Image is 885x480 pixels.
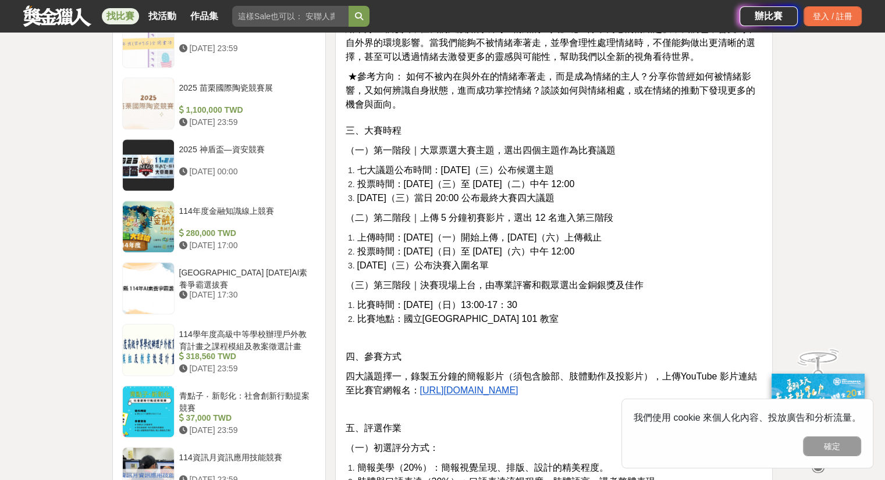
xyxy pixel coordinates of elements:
a: 2025 苗栗國際陶瓷競賽展 1,100,000 TWD [DATE] 23:59 [122,77,317,130]
a: 114年度金融知識線上競賽 280,000 TWD [DATE] 17:00 [122,200,317,253]
span: （三）第三階段｜決賽現場上台，由專業評審和觀眾選出金銅銀獎及佳作 [345,280,643,290]
a: 2025 神盾盃—資安競賽 [DATE] 00:00 [122,139,317,191]
div: [DATE] 23:59 [179,424,312,436]
a: 找比賽 [102,8,139,24]
img: ff197300-f8ee-455f-a0ae-06a3645bc375.jpg [772,374,865,451]
div: 2025 苗栗國際陶瓷競賽展 [179,82,312,104]
div: 114資訊月資訊應用技能競賽 [179,452,312,474]
div: [DATE] 23:59 [179,116,312,128]
span: （一）初選評分方式： [345,443,438,453]
span: [DATE]（三）當日 20:00 公布最終大賽四大議題 [357,193,554,203]
a: 青點子 ‧ 新彰化：社會創新行動提案競賽 37,000 TWD [DATE] 23:59 [122,385,317,438]
span: 比賽地點：國立[GEOGRAPHIC_DATA] 101 教室 [357,314,558,324]
div: [DATE] 17:30 [179,289,312,301]
a: 114 年度(第45屆)全國書法比賽 [DATE] 23:59 [122,16,317,68]
div: [GEOGRAPHIC_DATA] [DATE]AI素養爭霸選拔賽 [179,267,312,289]
span: ‭ ★參考方向：‬‭ 如何不被內在與外在的情緒牽著走，而是成為情緒的主人？分享‬你曾經如何被情緒影響，又如何辨識自身狀態，進而成功掌控情緒？談談如‬何與情緒相處，或在情緒的推動下發現更多的機會與面向。 [345,71,755,109]
span: 簡報美學（20%）：簡報視覺呈現、排版、設計的精美程度。 [357,463,608,472]
span: [DATE]（三）公布決賽入圍名單 [357,260,488,270]
span: 我們使用 cookie 來個人化內容、投放廣告和分析流量。 [634,413,861,422]
span: 三、大賽時程 [345,126,401,135]
a: 作品集 [186,8,223,24]
span: 投票時間：[DATE]（日）至 [DATE]（六）中午 12:00 [357,246,574,256]
span: 七大議題公布時間：[DATE]（三）公布候選主題 [357,165,553,175]
div: 37,000 TWD [179,412,312,424]
span: 上傳時間：[DATE]（一）開始上傳，[DATE]（六）上傳截止 [357,232,602,242]
a: 找活動 [144,8,181,24]
span: 五、評選作業 [345,423,401,433]
button: 確定 [803,436,861,456]
a: [GEOGRAPHIC_DATA] [DATE]AI素養爭霸選拔賽 [DATE] 17:30 [122,262,317,314]
div: 登入 / 註冊 [804,6,862,26]
div: [DATE] 23:59 [179,42,312,55]
div: 青點子 ‧ 新彰化：社會創新行動提案競賽 [179,390,312,412]
div: 1,100,000 TWD [179,104,312,116]
span: （一）第一階段｜大眾票選大賽主題，選出四個主題作為比賽議題 [345,145,615,155]
div: [DATE] 00:00 [179,166,312,178]
div: 280,000 TWD [179,227,312,239]
div: 318,560 TWD [179,350,312,363]
a: 114學年度高級中等學校辦理戶外教育計畫之課程模組及教案徵選計畫 318,560 TWD [DATE] 23:59 [122,324,317,376]
div: [DATE] 23:59 [179,363,312,375]
div: 114年度金融知識線上競賽 [179,205,312,227]
span: 四大議題擇一，錄製五分鐘的簡報影片（須包含臉部、肢體動作及投影片），上傳YouTube 影片連結至比賽官網報名： [345,371,756,395]
div: 2025 神盾盃—資安競賽 [179,144,312,166]
div: [DATE] 17:00 [179,239,312,252]
span: 生活中，我們常常因為一時的情緒波動而做出衝動的決策，也可能在負面‬情緒中迷失自我。然而，情緒本身並非敵人，但我們又該如何成為「情緒的‬主人」呢？除了內心的情緒起伏，我們也常會受到來自外界的環境影... [345,10,755,62]
div: 114學年度高級中等學校辦理戶外教育計畫之課程模組及教案徵選計畫 [179,328,312,350]
span: （二）第二階段｜上傳 5 分鐘初賽影片，選出 12 名進入第三階段 [345,213,613,223]
a: [URL][DOMAIN_NAME] [420,386,518,395]
a: 辦比賽 [740,6,798,26]
span: 比賽時間：[DATE]（日）13:00-17：30 [357,300,517,310]
input: 這樣Sale也可以： 安聯人壽創意銷售法募集 [232,6,349,27]
span: 投票時間：[DATE]（三）至 [DATE]（二）中午 12:00 [357,179,574,189]
span: 四、參賽方式 [345,352,401,361]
